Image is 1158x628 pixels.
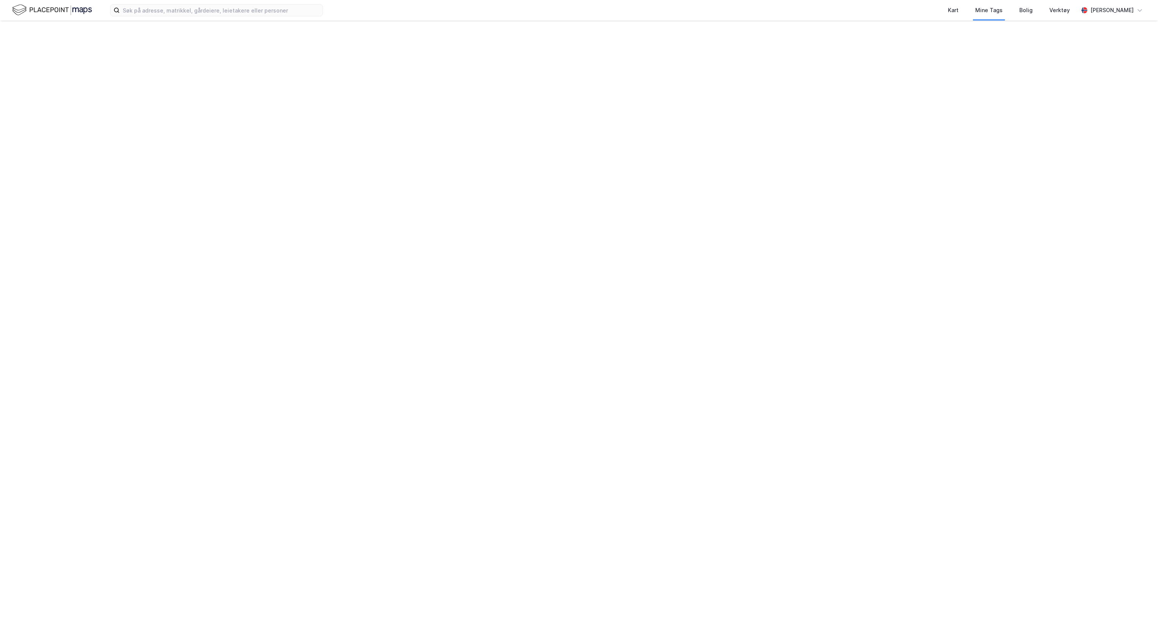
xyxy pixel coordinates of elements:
div: Kart [948,6,959,15]
div: Verktøy [1049,6,1070,15]
input: Søk på adresse, matrikkel, gårdeiere, leietakere eller personer [120,5,323,16]
div: [PERSON_NAME] [1090,6,1134,15]
img: logo.f888ab2527a4732fd821a326f86c7f29.svg [12,3,92,17]
iframe: Chat Widget [1120,592,1158,628]
div: Mine Tags [975,6,1003,15]
div: Bolig [1019,6,1033,15]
